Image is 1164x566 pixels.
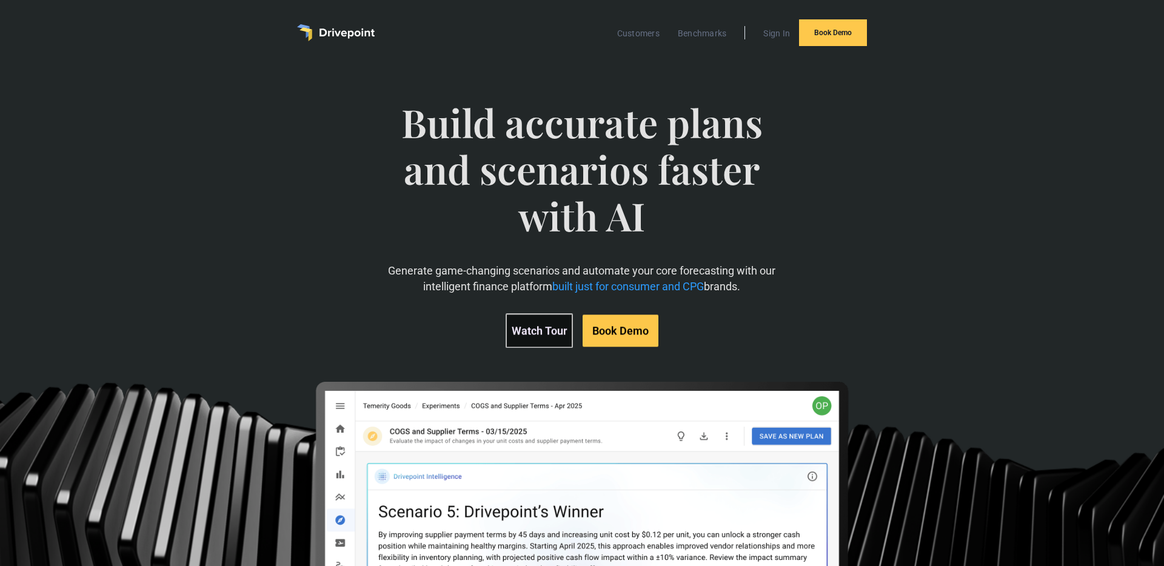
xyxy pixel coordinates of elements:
[381,99,783,263] span: Build accurate plans and scenarios faster with AI
[552,280,704,293] span: built just for consumer and CPG
[611,25,666,41] a: Customers
[381,263,783,293] p: Generate game-changing scenarios and automate your core forecasting with our intelligent finance ...
[583,315,658,347] a: Book Demo
[757,25,796,41] a: Sign In
[799,19,867,46] a: Book Demo
[297,24,375,41] a: home
[506,313,573,348] a: Watch Tour
[672,25,733,41] a: Benchmarks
